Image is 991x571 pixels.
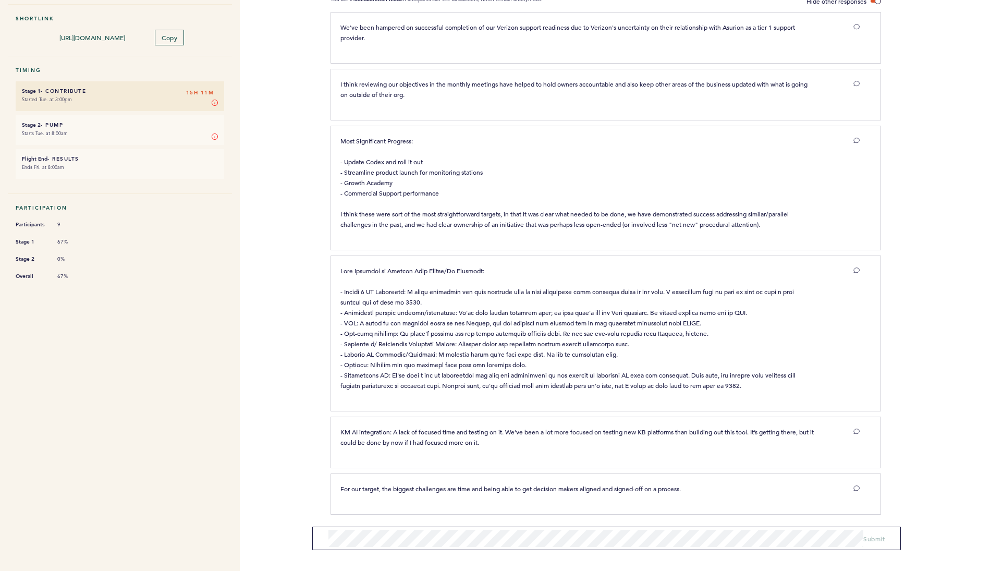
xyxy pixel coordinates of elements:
[16,254,47,264] span: Stage 2
[863,534,885,543] span: Submit
[16,15,224,22] h5: Shortlink
[162,33,177,42] span: Copy
[22,155,218,162] h6: - Results
[22,88,41,94] small: Stage 1
[16,67,224,74] h5: Timing
[16,271,47,282] span: Overall
[340,484,681,493] span: For our target, the biggest challenges are time and being able to get decision makers aligned and...
[155,30,184,45] button: Copy
[22,155,47,162] small: Flight End
[22,122,41,128] small: Stage 2
[340,266,797,390] span: Lore Ipsumdol si Ametcon Adip Elitse/Do Eiusmodt: - Incidi 6 UT Laboreetd: M aliqu enimadmin ven ...
[16,204,224,211] h5: Participation
[340,428,815,446] span: KM AI integration: A lack of focused time and testing on it. We’ve been a lot more focused on tes...
[22,88,218,94] h6: - Contribute
[57,221,89,228] span: 9
[16,220,47,230] span: Participants
[186,88,214,98] span: 15H 11M
[863,533,885,544] button: Submit
[57,238,89,246] span: 67%
[340,80,809,99] span: I think reviewing our objectives in the monthly meetings have helped to hold owners accountable a...
[57,273,89,280] span: 67%
[57,256,89,263] span: 0%
[22,130,68,137] time: Starts Tue. at 8:00am
[22,164,64,171] time: Ends Fri. at 8:00am
[22,122,218,128] h6: - Pump
[340,23,797,42] span: We've been hampered on successful completion of our Verizon support readiness due to Verizon's un...
[340,137,790,228] span: Most Significant Progress: - Update Codex and roll it out - Streamline product launch for monitor...
[16,237,47,247] span: Stage 1
[22,96,72,103] time: Started Tue. at 3:00pm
